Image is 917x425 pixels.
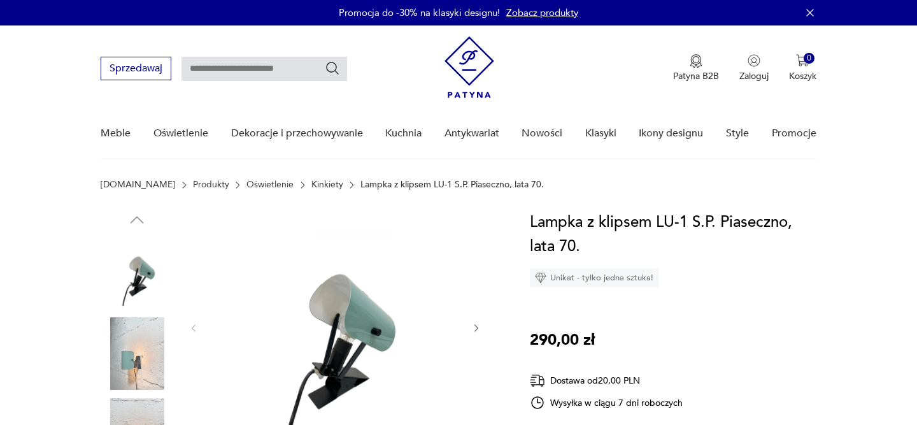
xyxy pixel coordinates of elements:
button: Sprzedawaj [101,57,171,80]
img: Ikona medalu [690,54,702,68]
a: Nowości [522,109,562,158]
a: Sprzedawaj [101,65,171,74]
a: Promocje [772,109,816,158]
a: Kinkiety [311,180,343,190]
button: 0Koszyk [789,54,816,82]
div: Unikat - tylko jedna sztuka! [530,268,658,287]
a: Oświetlenie [153,109,208,158]
button: Zaloguj [739,54,769,82]
p: Patyna B2B [673,70,719,82]
img: Patyna - sklep z meblami i dekoracjami vintage [444,36,494,98]
a: Style [726,109,749,158]
a: [DOMAIN_NAME] [101,180,175,190]
a: Klasyki [585,109,616,158]
a: Antykwariat [444,109,499,158]
div: Wysyłka w ciągu 7 dni roboczych [530,395,683,410]
div: 0 [804,53,814,64]
p: Koszyk [789,70,816,82]
img: Ikona koszyka [796,54,809,67]
p: 290,00 zł [530,328,595,352]
button: Patyna B2B [673,54,719,82]
img: Ikonka użytkownika [748,54,760,67]
img: Ikona dostawy [530,373,545,389]
img: Zdjęcie produktu Lampka z klipsem LU-1 S.P. Piaseczno, lata 70. [101,317,173,390]
button: Szukaj [325,61,340,76]
a: Ikony designu [639,109,703,158]
a: Ikona medaluPatyna B2B [673,54,719,82]
p: Zaloguj [739,70,769,82]
a: Dekoracje i przechowywanie [231,109,363,158]
a: Meble [101,109,131,158]
img: Zdjęcie produktu Lampka z klipsem LU-1 S.P. Piaseczno, lata 70. [101,236,173,308]
p: Lampka z klipsem LU-1 S.P. Piaseczno, lata 70. [360,180,544,190]
p: Promocja do -30% na klasyki designu! [339,6,500,19]
a: Zobacz produkty [506,6,578,19]
h1: Lampka z klipsem LU-1 S.P. Piaseczno, lata 70. [530,210,816,259]
div: Dostawa od 20,00 PLN [530,373,683,389]
a: Kuchnia [385,109,422,158]
a: Oświetlenie [246,180,294,190]
img: Ikona diamentu [535,272,546,284]
a: Produkty [193,180,229,190]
